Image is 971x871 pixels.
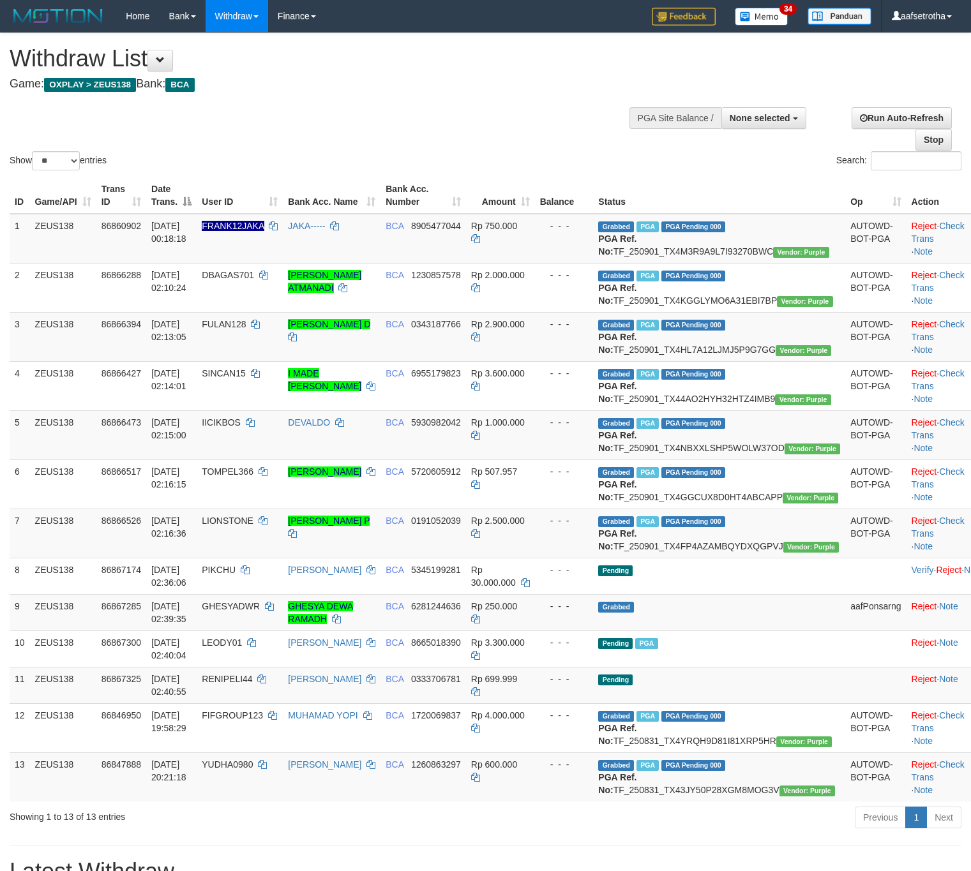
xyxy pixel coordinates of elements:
td: ZEUS138 [30,594,96,630]
span: Rp 30.000.000 [471,565,516,588]
span: Grabbed [598,221,634,232]
span: PGA Pending [661,221,725,232]
td: 6 [10,459,30,509]
span: BCA [386,710,403,720]
a: Check Trans [912,417,965,440]
span: [DATE] 02:39:35 [151,601,186,624]
span: Grabbed [598,760,634,771]
td: 8 [10,558,30,594]
div: - - - [540,269,589,281]
span: Rp 3.300.000 [471,637,525,648]
span: [DATE] 19:58:29 [151,710,186,733]
span: BCA [386,516,403,526]
span: BCA [386,759,403,770]
span: Grabbed [598,467,634,478]
a: Note [914,785,933,795]
td: TF_250831_TX4YRQH9D81I81XRP5HR [593,703,845,752]
td: ZEUS138 [30,703,96,752]
label: Search: [836,151,961,170]
td: ZEUS138 [30,630,96,667]
span: [DATE] 02:10:24 [151,270,186,293]
a: Reject [936,565,961,575]
td: AUTOWD-BOT-PGA [845,459,906,509]
span: PGA Pending [661,711,725,722]
td: TF_250901_TX4M3R9A9L7I93270BWC [593,214,845,264]
span: Vendor URL: https://trx4.1velocity.biz [783,493,838,503]
span: Rp 1.000.000 [471,417,525,428]
a: Reject [912,417,937,428]
span: FULAN128 [202,319,246,329]
a: Reject [912,319,937,329]
td: TF_250901_TX4FP4AZAMBQYDXQGPVJ [593,509,845,558]
span: BCA [386,601,403,611]
img: panduan.png [808,8,871,25]
td: AUTOWD-BOT-PGA [845,509,906,558]
span: Grabbed [598,320,634,331]
span: LIONSTONE [202,516,253,526]
a: Reject [912,759,937,770]
span: [DATE] 02:15:00 [151,417,186,440]
th: Balance [535,177,594,214]
div: - - - [540,673,589,685]
span: 86867325 [102,674,141,684]
span: FIFGROUP123 [202,710,263,720]
td: AUTOWD-BOT-PGA [845,312,906,361]
span: PGA Pending [661,516,725,527]
img: Feedback.jpg [652,8,716,26]
a: Reject [912,368,937,378]
td: 4 [10,361,30,410]
a: Stop [915,129,952,151]
span: Grabbed [598,516,634,527]
a: Note [914,246,933,257]
th: Op: activate to sort column ascending [845,177,906,214]
span: [DATE] 20:21:18 [151,759,186,782]
b: PGA Ref. No: [598,381,636,404]
span: Grabbed [598,271,634,281]
span: 86847888 [102,759,141,770]
span: BCA [386,565,403,575]
td: TF_250901_TX4HL7A12LJMJ5P9G7GG [593,312,845,361]
th: Date Trans.: activate to sort column descending [146,177,197,214]
span: Vendor URL: https://trx4.1velocity.biz [775,394,831,405]
span: 86867174 [102,565,141,575]
span: GHESYADWR [202,601,260,611]
span: SINCAN15 [202,368,245,378]
span: Copy 5720605912 to clipboard [411,466,461,477]
span: Vendor URL: https://trx4.1velocity.biz [773,247,829,258]
a: Check Trans [912,221,965,244]
a: Reject [912,710,937,720]
td: ZEUS138 [30,509,96,558]
span: Marked by aafpengsreynich [636,320,659,331]
span: [DATE] 00:18:18 [151,221,186,244]
div: - - - [540,367,589,380]
span: Vendor URL: https://trx4.1velocity.biz [779,785,835,796]
span: BCA [386,674,403,684]
button: None selected [721,107,806,129]
td: 2 [10,263,30,312]
a: DEVALDO [288,417,330,428]
span: [DATE] 02:16:36 [151,516,186,539]
a: JAKA----- [288,221,325,231]
div: - - - [540,465,589,478]
th: Amount: activate to sort column ascending [466,177,535,214]
span: 86866394 [102,319,141,329]
td: ZEUS138 [30,410,96,459]
td: AUTOWD-BOT-PGA [845,703,906,752]
span: PGA Pending [661,467,725,478]
td: 1 [10,214,30,264]
b: PGA Ref. No: [598,283,636,306]
a: [PERSON_NAME] [288,565,361,575]
a: I MADE [PERSON_NAME] [288,368,361,391]
a: [PERSON_NAME] [288,466,361,477]
span: BCA [165,78,194,92]
td: TF_250901_TX44AO2HYH32HTZ4IMB9 [593,361,845,410]
div: - - - [540,600,589,613]
td: ZEUS138 [30,667,96,703]
a: Run Auto-Refresh [852,107,952,129]
span: Pending [598,638,633,649]
h1: Withdraw List [10,46,635,71]
a: [PERSON_NAME] D [288,319,370,329]
a: Reject [912,221,937,231]
b: PGA Ref. No: [598,430,636,453]
a: Check Trans [912,466,965,489]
